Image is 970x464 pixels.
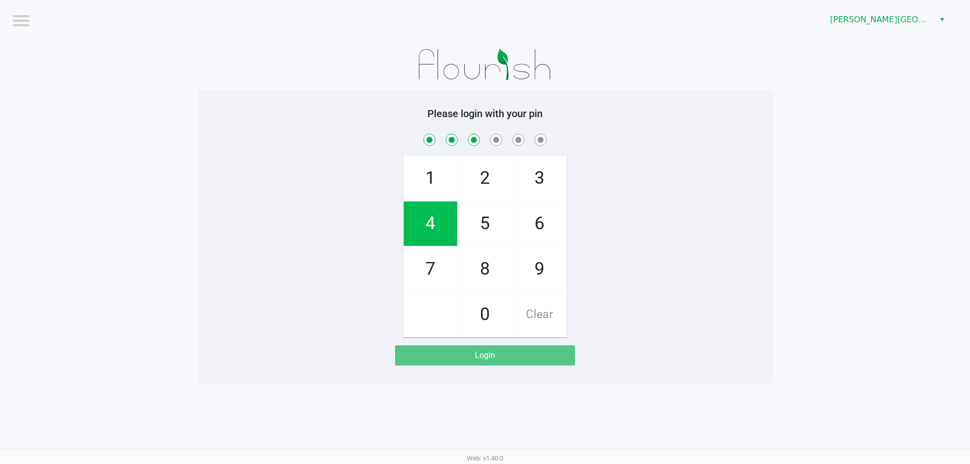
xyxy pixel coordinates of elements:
[935,11,949,29] button: Select
[458,156,512,200] span: 2
[513,292,566,337] span: Clear
[458,201,512,246] span: 5
[513,247,566,291] span: 9
[830,14,929,26] span: [PERSON_NAME][GEOGRAPHIC_DATA]
[404,201,457,246] span: 4
[458,292,512,337] span: 0
[467,454,503,462] span: Web: v1.40.0
[513,156,566,200] span: 3
[458,247,512,291] span: 8
[404,156,457,200] span: 1
[513,201,566,246] span: 6
[205,108,765,120] h5: Please login with your pin
[404,247,457,291] span: 7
